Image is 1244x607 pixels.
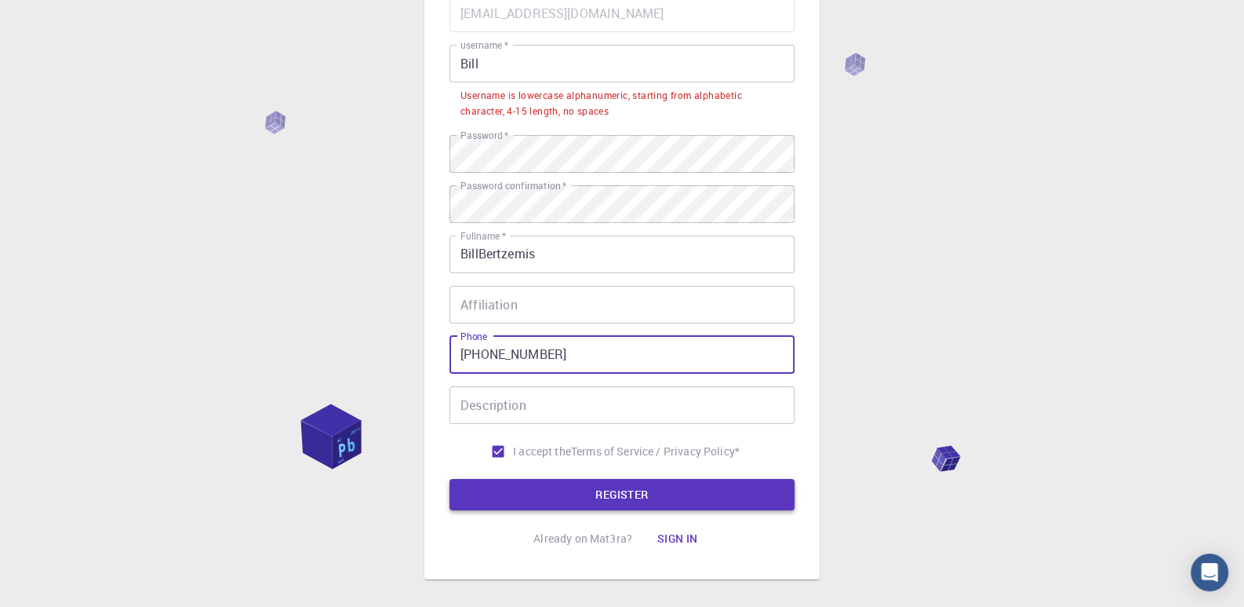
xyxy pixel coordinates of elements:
[460,229,506,243] label: Fullname
[460,330,487,343] label: Phone
[513,444,571,459] span: I accept the
[449,479,795,510] button: REGISTER
[1191,554,1228,591] div: Open Intercom Messenger
[533,531,632,547] p: Already on Mat3ra?
[645,523,711,554] button: Sign in
[571,444,740,459] a: Terms of Service / Privacy Policy*
[460,88,784,119] div: Username is lowercase alphanumeric, starting from alphabetic character, 4-15 length, no spaces
[460,179,566,192] label: Password confirmation
[571,444,740,459] p: Terms of Service / Privacy Policy *
[460,38,508,52] label: username
[460,129,508,142] label: Password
